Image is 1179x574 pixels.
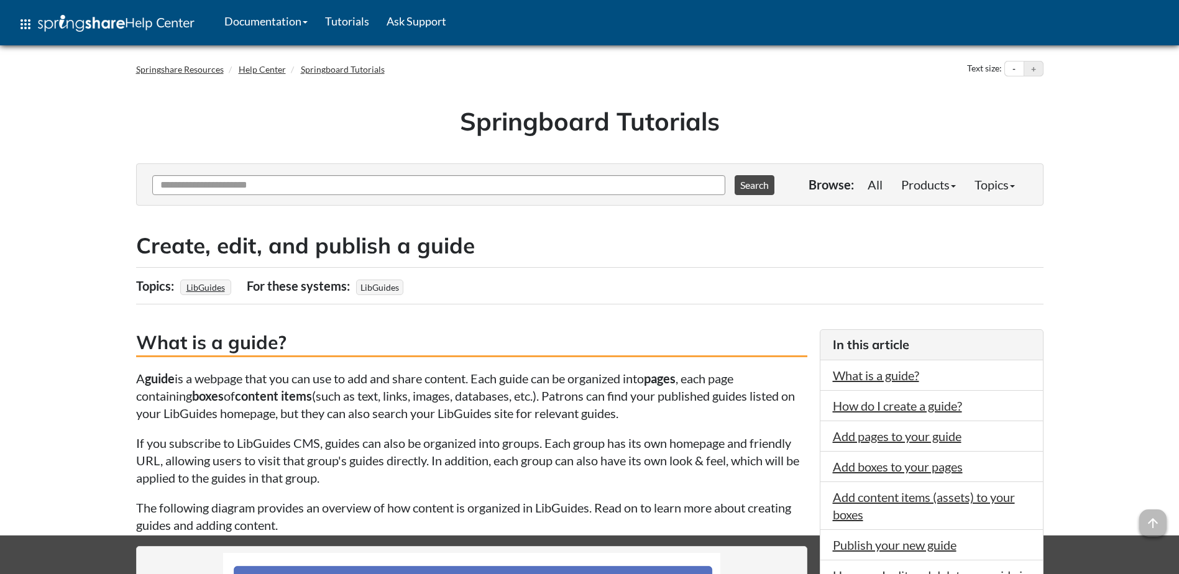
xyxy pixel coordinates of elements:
a: Springshare Resources [136,64,224,75]
h3: In this article [833,336,1030,353]
strong: content items [235,388,312,403]
a: Tutorials [316,6,378,37]
a: apps Help Center [9,6,203,43]
div: Text size: [965,61,1004,77]
strong: pages [644,371,676,386]
h2: Create, edit, and publish a guide [136,230,1044,261]
img: Springshare [38,15,125,32]
div: Topics: [136,274,177,298]
p: A is a webpage that you can use to add and share content. Each guide can be organized into , each... [136,370,807,422]
a: Topics [965,172,1024,197]
a: Springboard Tutorials [301,64,385,75]
button: Decrease text size [1005,61,1024,76]
h1: Springboard Tutorials [145,104,1034,139]
strong: boxes [192,388,224,403]
a: What is a guide? [833,368,919,383]
a: How do I create a guide? [833,398,962,413]
a: Publish your new guide [833,537,957,552]
a: arrow_upward [1139,511,1167,526]
button: Increase text size [1024,61,1043,76]
a: Documentation [216,6,316,37]
span: LibGuides [356,280,403,295]
a: LibGuides [185,278,227,296]
span: apps [18,17,33,32]
strong: guide [145,371,175,386]
a: Add content items (assets) to your boxes [833,490,1015,522]
div: This site uses cookies as well as records your IP address for usage statistics. [124,545,1056,565]
div: For these systems: [247,274,353,298]
a: Products [892,172,965,197]
a: Add boxes to your pages [833,459,963,474]
span: arrow_upward [1139,509,1167,537]
a: Ask Support [378,6,455,37]
span: Help Center [125,14,195,30]
h3: What is a guide? [136,329,807,357]
a: Add pages to your guide [833,429,961,444]
p: If you subscribe to LibGuides CMS, guides can also be organized into groups. Each group has its o... [136,434,807,486]
button: Search [735,175,774,195]
a: Help Center [239,64,286,75]
a: All [858,172,892,197]
p: Browse: [809,176,854,193]
p: The following diagram provides an overview of how content is organized in LibGuides. Read on to l... [136,499,807,534]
